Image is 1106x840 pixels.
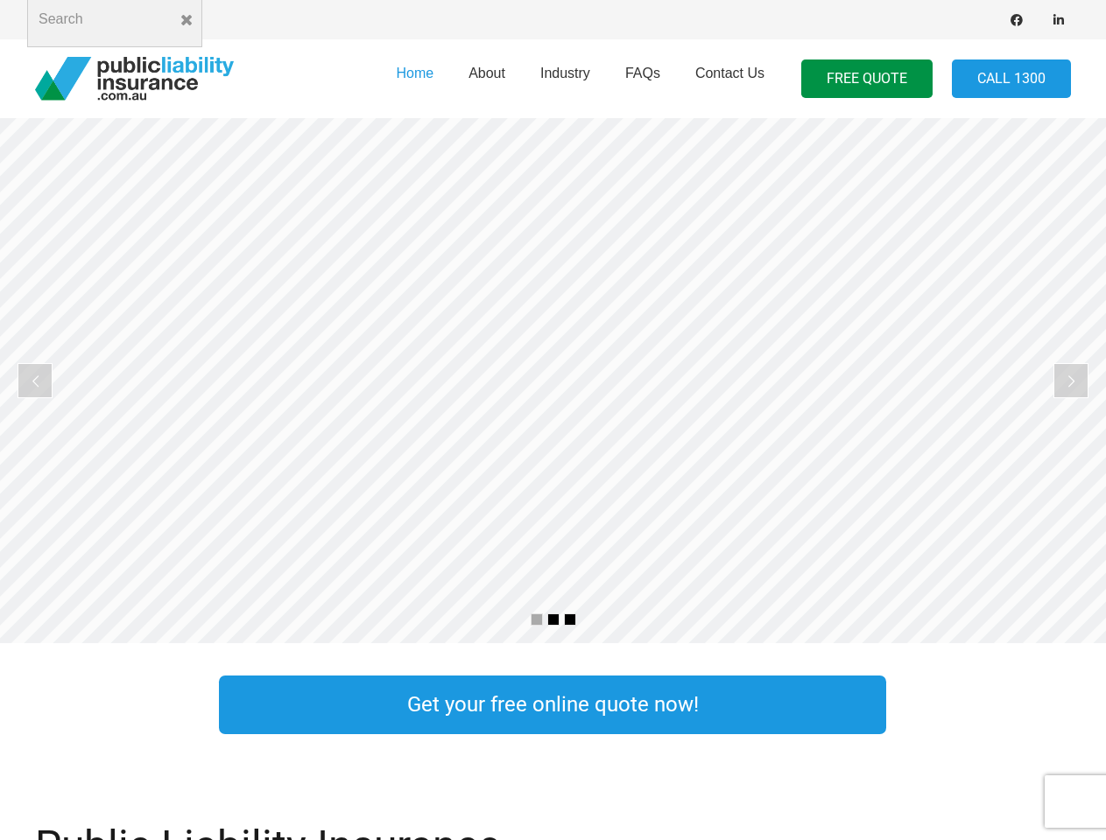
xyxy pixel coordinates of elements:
a: FREE QUOTE [801,59,933,99]
a: Contact Us [678,34,782,123]
a: Link [921,671,1105,738]
a: Home [378,34,451,123]
span: Industry [540,66,590,80]
span: About [468,66,505,80]
a: About [451,34,523,123]
a: Industry [523,34,608,123]
span: Home [396,66,433,80]
a: Get your free online quote now! [219,675,886,734]
a: pli_logotransparent [35,57,234,101]
a: Facebook [1004,8,1029,32]
a: LinkedIn [1046,8,1071,32]
span: Contact Us [695,66,764,80]
a: FAQs [608,34,678,123]
span: FAQs [625,66,660,80]
a: Call 1300 [952,59,1071,99]
button: Close [171,4,202,36]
